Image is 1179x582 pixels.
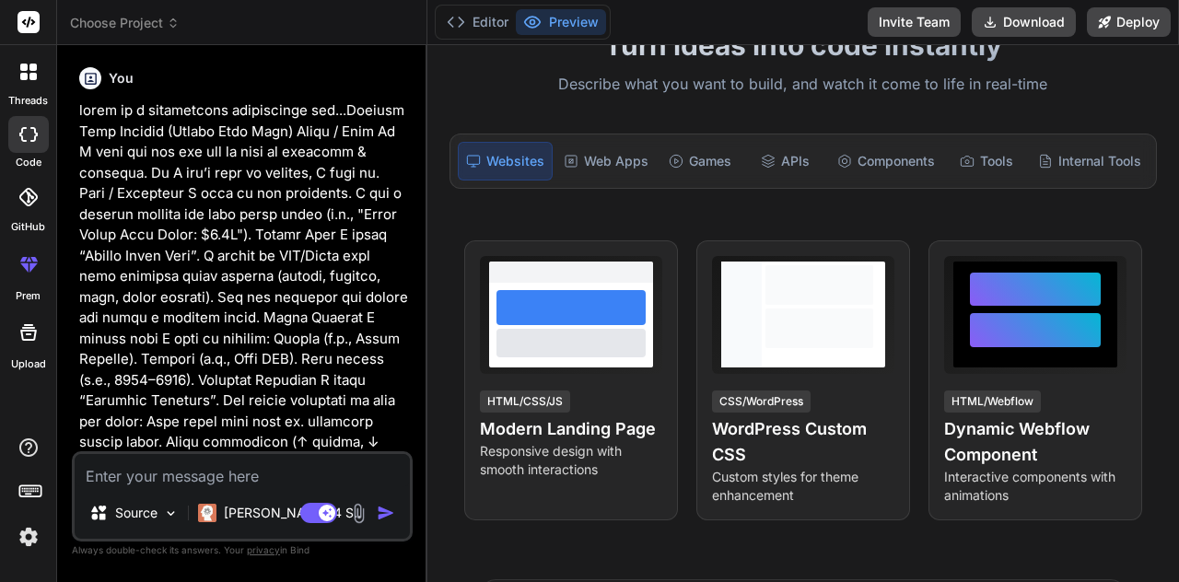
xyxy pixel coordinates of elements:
button: Preview [516,9,606,35]
h4: Modern Landing Page [480,416,662,442]
img: attachment [348,503,369,524]
button: Download [972,7,1076,37]
div: Web Apps [556,142,656,180]
p: Describe what you want to build, and watch it come to life in real-time [438,73,1168,97]
div: APIs [744,142,825,180]
p: Source [115,504,158,522]
label: prem [16,288,41,304]
p: Custom styles for theme enhancement [712,468,894,505]
button: Editor [439,9,516,35]
button: Deploy [1087,7,1171,37]
h4: WordPress Custom CSS [712,416,894,468]
img: settings [13,521,44,553]
span: Choose Project [70,14,180,32]
p: Interactive components with animations [944,468,1126,505]
h1: Turn ideas into code instantly [438,29,1168,62]
button: Invite Team [868,7,961,37]
label: threads [8,93,48,109]
label: GitHub [11,219,45,235]
div: Components [830,142,942,180]
label: Upload [11,356,46,372]
div: Internal Tools [1031,142,1149,180]
img: Pick Models [163,506,179,521]
h4: Dynamic Webflow Component [944,416,1126,468]
label: code [16,155,41,170]
div: HTML/Webflow [944,390,1041,413]
span: privacy [247,544,280,555]
div: Websites [458,142,553,180]
div: Tools [946,142,1027,180]
div: Games [660,142,741,180]
div: HTML/CSS/JS [480,390,570,413]
p: Responsive design with smooth interactions [480,442,662,479]
p: Always double-check its answers. Your in Bind [72,541,413,559]
p: [PERSON_NAME] 4 S.. [224,504,361,522]
h6: You [109,69,134,87]
img: Claude 4 Sonnet [198,504,216,522]
img: icon [377,504,395,522]
div: CSS/WordPress [712,390,811,413]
